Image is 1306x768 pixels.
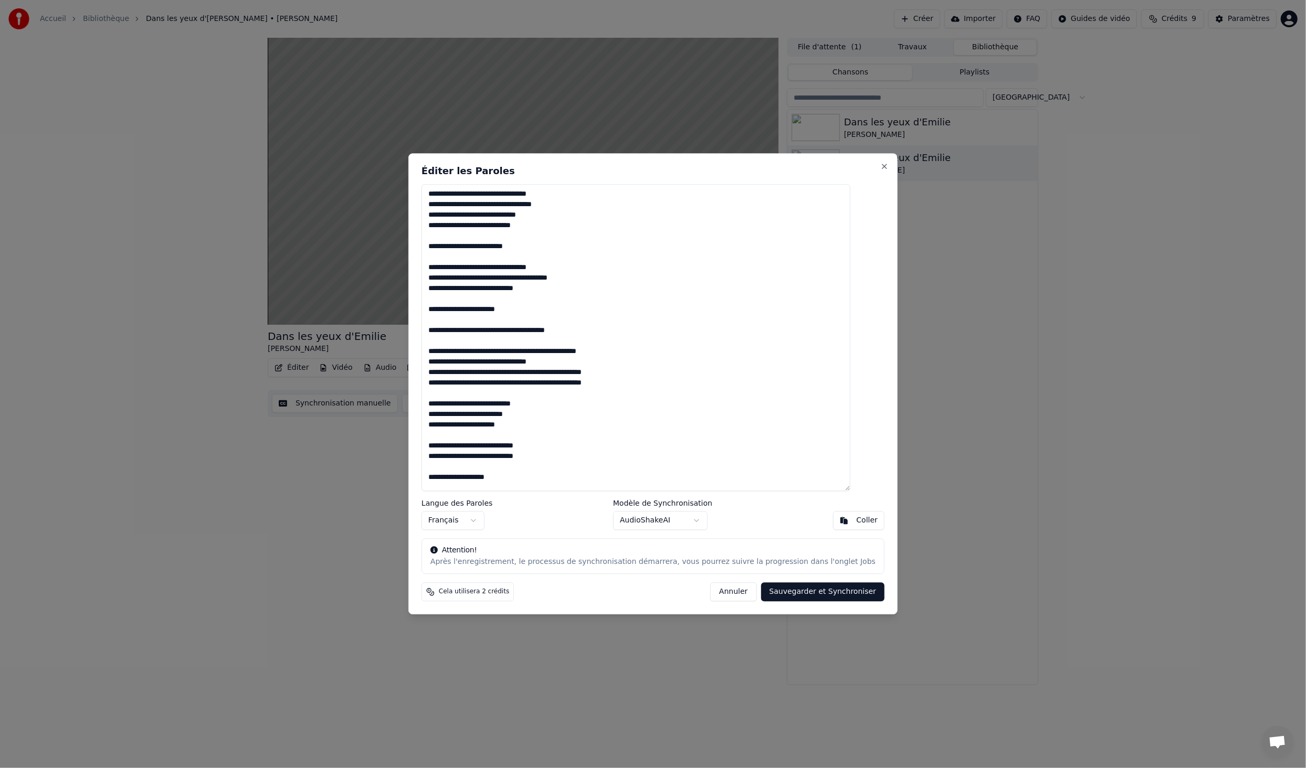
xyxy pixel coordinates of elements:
label: Modèle de Synchronisation [613,500,712,507]
button: Coller [833,511,885,530]
div: Après l'enregistrement, le processus de synchronisation démarrera, vous pourrez suivre la progres... [430,557,876,568]
h2: Éditer les Paroles [422,166,884,176]
label: Langue des Paroles [422,500,493,507]
div: Coller [857,516,878,526]
div: Attention! [430,546,876,556]
button: Annuler [710,583,756,602]
button: Sauvegarder et Synchroniser [761,583,885,602]
span: Cela utilisera 2 crédits [439,588,509,596]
